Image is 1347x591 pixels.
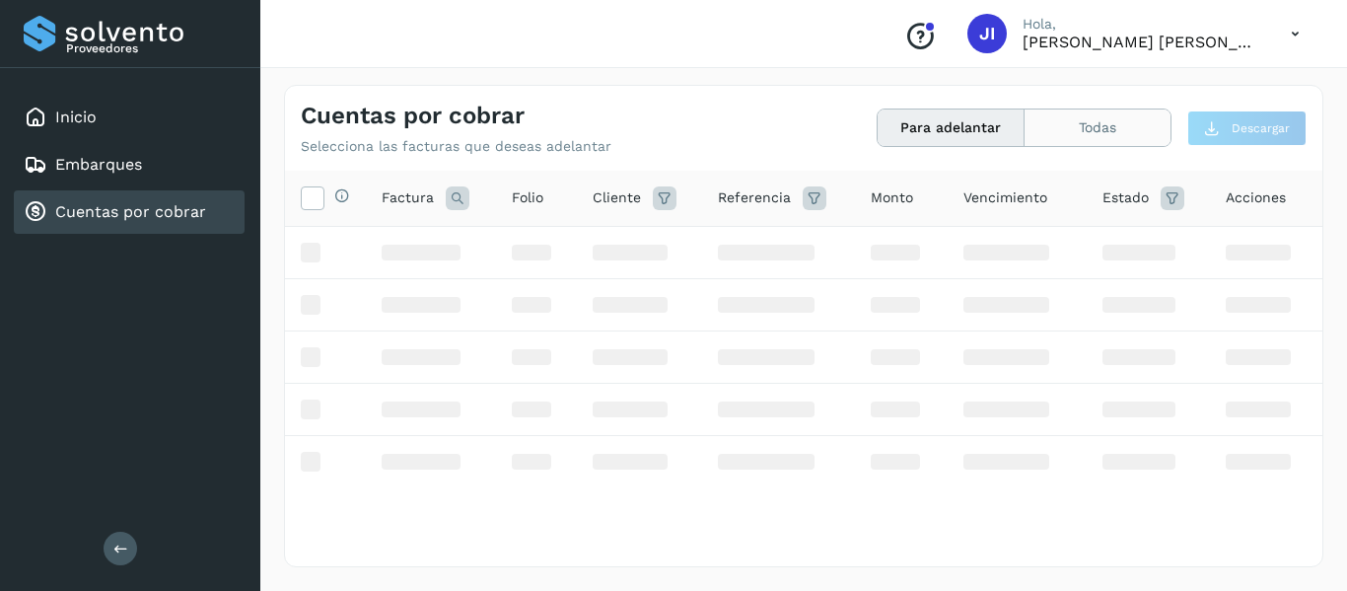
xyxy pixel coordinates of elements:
[963,187,1047,208] span: Vencimiento
[14,96,245,139] div: Inicio
[55,108,97,126] a: Inicio
[512,187,543,208] span: Folio
[1102,187,1149,208] span: Estado
[1023,33,1259,51] p: JOHNATAN IVAN ESQUIVEL MEDRANO
[55,155,142,174] a: Embarques
[301,138,611,155] p: Selecciona las facturas que deseas adelantar
[382,187,434,208] span: Factura
[55,202,206,221] a: Cuentas por cobrar
[14,143,245,186] div: Embarques
[14,190,245,234] div: Cuentas por cobrar
[1025,110,1170,146] button: Todas
[66,41,237,55] p: Proveedores
[1226,187,1286,208] span: Acciones
[301,102,525,130] h4: Cuentas por cobrar
[593,187,641,208] span: Cliente
[1187,111,1307,146] button: Descargar
[718,187,791,208] span: Referencia
[1023,16,1259,33] p: Hola,
[1232,119,1290,137] span: Descargar
[871,187,913,208] span: Monto
[878,110,1025,146] button: Para adelantar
